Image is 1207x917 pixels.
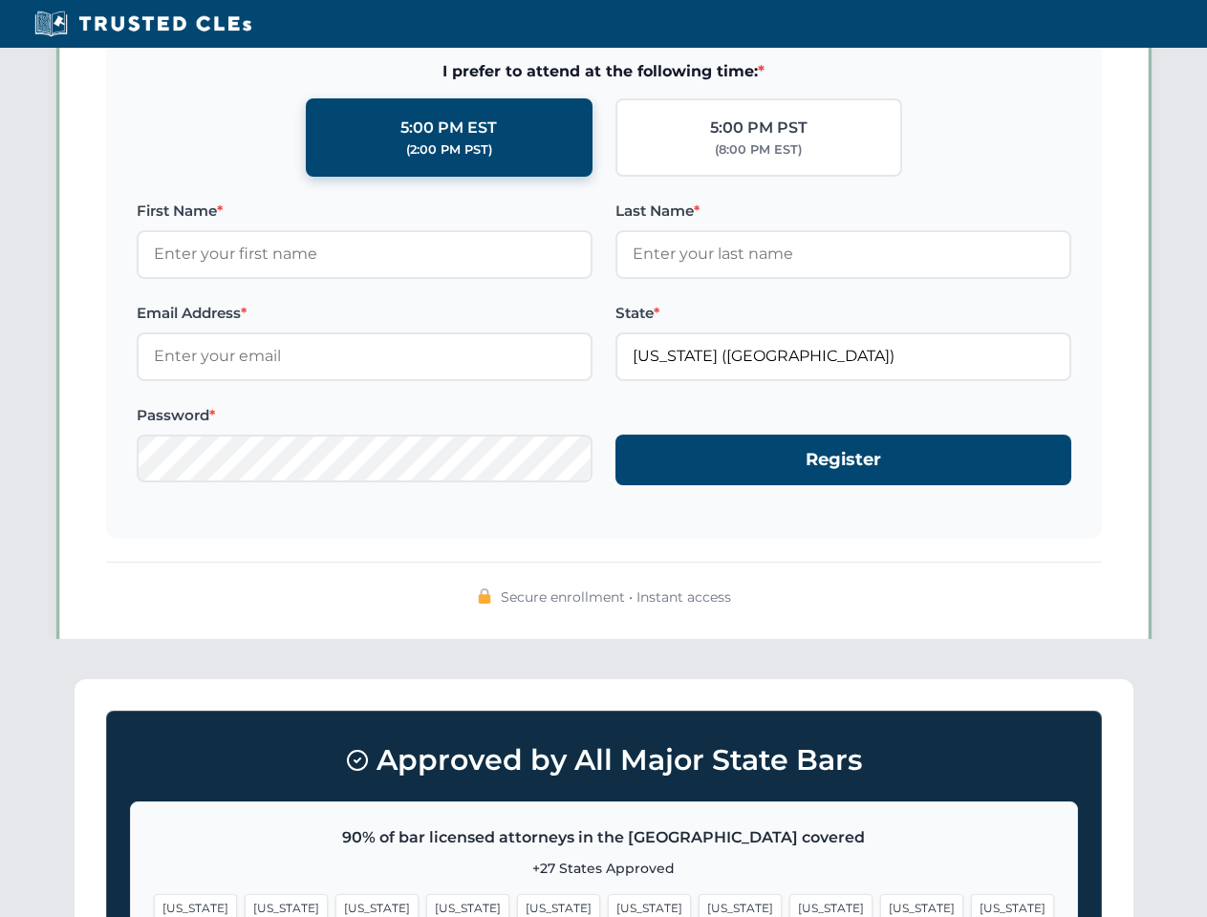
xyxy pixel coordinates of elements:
[710,116,808,140] div: 5:00 PM PST
[137,59,1071,84] span: I prefer to attend at the following time:
[137,332,593,380] input: Enter your email
[29,10,257,38] img: Trusted CLEs
[501,586,731,608] span: Secure enrollment • Instant access
[406,140,492,160] div: (2:00 PM PST)
[137,302,593,325] label: Email Address
[615,302,1071,325] label: State
[137,230,593,278] input: Enter your first name
[154,858,1054,879] p: +27 States Approved
[615,332,1071,380] input: Florida (FL)
[615,230,1071,278] input: Enter your last name
[615,435,1071,485] button: Register
[400,116,497,140] div: 5:00 PM EST
[137,200,593,223] label: First Name
[477,588,492,604] img: 🔒
[715,140,802,160] div: (8:00 PM EST)
[137,404,593,427] label: Password
[154,825,1054,850] p: 90% of bar licensed attorneys in the [GEOGRAPHIC_DATA] covered
[130,735,1078,786] h3: Approved by All Major State Bars
[615,200,1071,223] label: Last Name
